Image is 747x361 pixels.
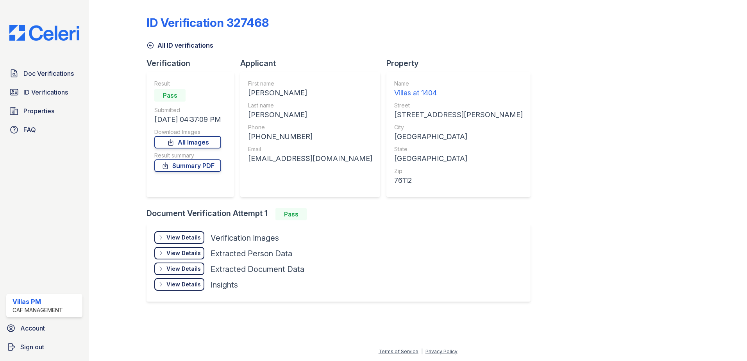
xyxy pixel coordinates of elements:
div: [PHONE_NUMBER] [248,131,372,142]
div: Submitted [154,106,221,114]
a: FAQ [6,122,82,138]
div: [GEOGRAPHIC_DATA] [394,153,523,164]
div: View Details [166,265,201,273]
div: View Details [166,234,201,241]
a: Terms of Service [379,348,418,354]
span: ID Verifications [23,88,68,97]
div: [PERSON_NAME] [248,109,372,120]
div: Zip [394,167,523,175]
div: [PERSON_NAME] [248,88,372,98]
div: [STREET_ADDRESS][PERSON_NAME] [394,109,523,120]
div: [EMAIL_ADDRESS][DOMAIN_NAME] [248,153,372,164]
a: Properties [6,103,82,119]
div: CAF Management [13,306,63,314]
div: First name [248,80,372,88]
div: Result [154,80,221,88]
div: Extracted Person Data [211,248,292,259]
div: Download Images [154,128,221,136]
a: Name Villas at 1404 [394,80,523,98]
div: Extracted Document Data [211,264,304,275]
div: Verification [147,58,240,69]
a: Doc Verifications [6,66,82,81]
div: Applicant [240,58,386,69]
div: [DATE] 04:37:09 PM [154,114,221,125]
a: All ID verifications [147,41,213,50]
div: Pass [154,89,186,102]
div: Result summary [154,152,221,159]
div: Last name [248,102,372,109]
div: City [394,123,523,131]
div: Name [394,80,523,88]
div: Insights [211,279,238,290]
div: Villas at 1404 [394,88,523,98]
div: Villas PM [13,297,63,306]
span: Properties [23,106,54,116]
a: Sign out [3,339,86,355]
div: Street [394,102,523,109]
img: CE_Logo_Blue-a8612792a0a2168367f1c8372b55b34899dd931a85d93a1a3d3e32e68fde9ad4.png [3,25,86,41]
div: State [394,145,523,153]
div: Document Verification Attempt 1 [147,208,537,220]
div: Pass [275,208,307,220]
div: Email [248,145,372,153]
a: All Images [154,136,221,148]
div: ID Verification 327468 [147,16,269,30]
div: View Details [166,249,201,257]
a: Summary PDF [154,159,221,172]
div: Verification Images [211,232,279,243]
a: ID Verifications [6,84,82,100]
div: View Details [166,281,201,288]
span: FAQ [23,125,36,134]
a: Privacy Policy [425,348,457,354]
div: Phone [248,123,372,131]
div: | [421,348,423,354]
div: [GEOGRAPHIC_DATA] [394,131,523,142]
a: Account [3,320,86,336]
span: Account [20,323,45,333]
div: 76112 [394,175,523,186]
span: Doc Verifications [23,69,74,78]
div: Property [386,58,537,69]
span: Sign out [20,342,44,352]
